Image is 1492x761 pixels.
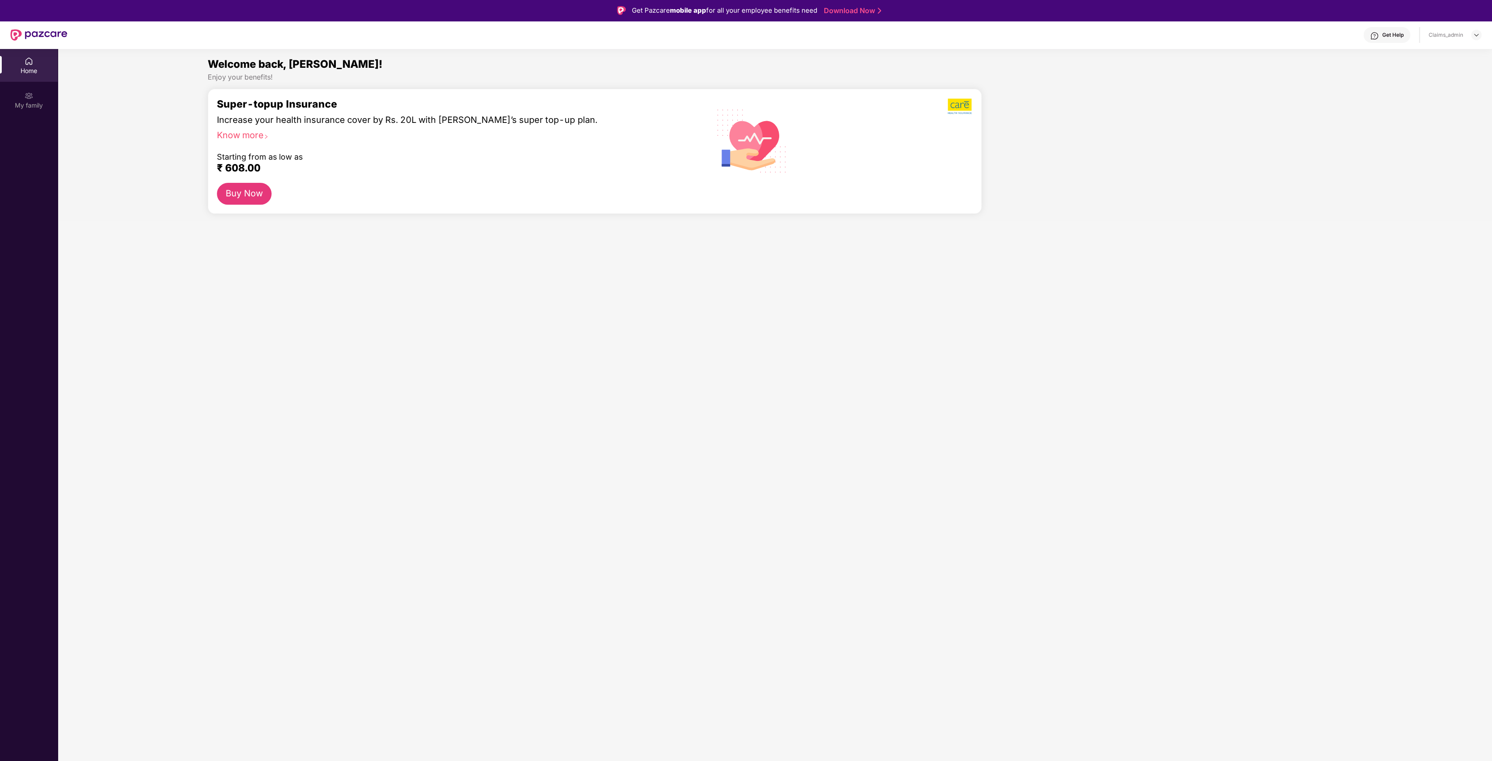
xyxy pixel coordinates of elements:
[632,5,817,16] div: Get Pazcare for all your employee benefits need
[948,98,973,115] img: b5dec4f62d2307b9de63beb79f102df3.png
[208,58,383,70] span: Welcome back, [PERSON_NAME]!
[24,57,33,66] img: svg+xml;base64,PHN2ZyBpZD0iSG9tZSIgeG1sbnM9Imh0dHA6Ly93d3cudzMub3JnLzIwMDAvc3ZnIiB3aWR0aD0iMjAiIG...
[24,91,33,100] img: svg+xml;base64,PHN2ZyB3aWR0aD0iMjAiIGhlaWdodD0iMjAiIHZpZXdCb3g9IjAgMCAyMCAyMCIgZmlsbD0ibm9uZSIgeG...
[617,6,626,15] img: Logo
[217,114,620,126] div: Increase your health insurance cover by Rs. 20L with [PERSON_NAME]’s super top-up plan.
[710,98,794,183] img: svg+xml;base64,PHN2ZyB4bWxucz0iaHR0cDovL3d3dy53My5vcmcvMjAwMC9zdmciIHhtbG5zOnhsaW5rPSJodHRwOi8vd3...
[264,134,268,139] span: right
[1473,31,1480,38] img: svg+xml;base64,PHN2ZyBpZD0iRHJvcGRvd24tMzJ4MzIiIHhtbG5zPSJodHRwOi8vd3d3LnczLm9yZy8yMDAwL3N2ZyIgd2...
[670,6,706,14] strong: mobile app
[208,73,1342,82] div: Enjoy your benefits!
[217,152,621,158] div: Starting from as low as
[824,6,878,15] a: Download Now
[1370,31,1379,40] img: svg+xml;base64,PHN2ZyBpZD0iSGVscC0zMngzMiIgeG1sbnM9Imh0dHA6Ly93d3cudzMub3JnLzIwMDAvc3ZnIiB3aWR0aD...
[217,162,649,172] div: ₹ 608.00
[217,98,658,110] div: Super-topup Insurance
[1382,31,1404,38] div: Get Help
[217,183,272,205] button: Buy Now
[217,129,652,136] div: Know more
[878,6,881,15] img: Stroke
[1429,31,1463,38] div: Claims_admin
[10,29,67,41] img: New Pazcare Logo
